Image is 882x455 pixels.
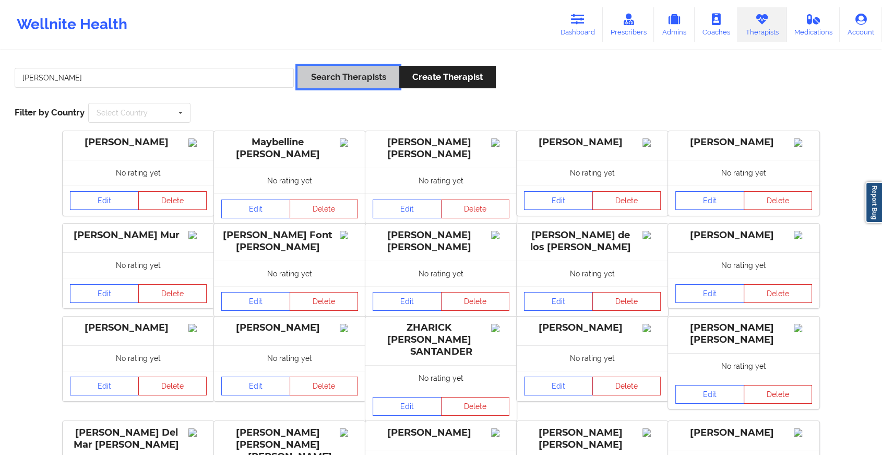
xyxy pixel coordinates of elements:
[15,68,294,88] input: Search Keywords
[524,229,661,253] div: [PERSON_NAME] de los [PERSON_NAME]
[214,168,365,193] div: No rating yet
[675,136,812,148] div: [PERSON_NAME]
[138,284,207,303] button: Delete
[221,200,290,218] a: Edit
[794,324,812,332] img: Image%2Fplaceholer-image.png
[70,427,207,451] div: [PERSON_NAME] Del Mar [PERSON_NAME]
[365,261,517,286] div: No rating yet
[373,136,509,160] div: [PERSON_NAME] [PERSON_NAME]
[668,353,819,379] div: No rating yet
[441,292,510,311] button: Delete
[340,428,358,437] img: Image%2Fplaceholer-image.png
[491,324,509,332] img: Image%2Fplaceholer-image.png
[738,7,786,42] a: Therapists
[70,284,139,303] a: Edit
[221,322,358,334] div: [PERSON_NAME]
[786,7,840,42] a: Medications
[603,7,654,42] a: Prescribers
[290,292,359,311] button: Delete
[214,345,365,371] div: No rating yet
[592,191,661,210] button: Delete
[399,66,496,88] button: Create Therapist
[340,324,358,332] img: Image%2Fplaceholer-image.png
[675,284,744,303] a: Edit
[491,231,509,239] img: Image%2Fplaceholer-image.png
[794,138,812,147] img: Image%2Fplaceholer-image.png
[524,377,593,395] a: Edit
[373,200,442,218] a: Edit
[840,7,882,42] a: Account
[524,191,593,210] a: Edit
[97,109,148,116] div: Select Country
[188,231,207,239] img: Image%2Fplaceholer-image.png
[221,377,290,395] a: Edit
[188,324,207,332] img: Image%2Fplaceholer-image.png
[188,428,207,437] img: Image%2Fplaceholer-image.png
[373,292,442,311] a: Edit
[15,107,85,118] span: Filter by Country
[675,229,812,241] div: [PERSON_NAME]
[297,66,399,88] button: Search Therapists
[675,322,812,346] div: [PERSON_NAME] [PERSON_NAME]
[794,231,812,239] img: Image%2Fplaceholer-image.png
[63,252,214,278] div: No rating yet
[221,292,290,311] a: Edit
[290,377,359,395] button: Delete
[642,324,661,332] img: Image%2Fplaceholer-image.png
[70,377,139,395] a: Edit
[517,261,668,286] div: No rating yet
[441,200,510,218] button: Delete
[491,138,509,147] img: Image%2Fplaceholer-image.png
[668,252,819,278] div: No rating yet
[642,138,661,147] img: Image%2Fplaceholer-image.png
[63,345,214,371] div: No rating yet
[290,200,359,218] button: Delete
[744,284,813,303] button: Delete
[865,182,882,223] a: Report Bug
[675,427,812,439] div: [PERSON_NAME]
[654,7,695,42] a: Admins
[365,168,517,193] div: No rating yet
[517,345,668,371] div: No rating yet
[373,322,509,358] div: ZHARICK [PERSON_NAME] SANTANDER
[214,261,365,286] div: No rating yet
[744,191,813,210] button: Delete
[668,160,819,185] div: No rating yet
[675,191,744,210] a: Edit
[524,322,661,334] div: [PERSON_NAME]
[524,292,593,311] a: Edit
[188,138,207,147] img: Image%2Fplaceholer-image.png
[373,229,509,253] div: [PERSON_NAME] [PERSON_NAME]
[373,397,442,416] a: Edit
[744,385,813,404] button: Delete
[441,397,510,416] button: Delete
[592,292,661,311] button: Delete
[373,427,509,439] div: [PERSON_NAME]
[221,229,358,253] div: [PERSON_NAME] Font [PERSON_NAME]
[517,160,668,185] div: No rating yet
[70,322,207,334] div: [PERSON_NAME]
[524,136,661,148] div: [PERSON_NAME]
[340,231,358,239] img: Image%2Fplaceholer-image.png
[524,427,661,451] div: [PERSON_NAME] [PERSON_NAME]
[553,7,603,42] a: Dashboard
[642,231,661,239] img: Image%2Fplaceholer-image.png
[63,160,214,185] div: No rating yet
[642,428,661,437] img: Image%2Fplaceholer-image.png
[340,138,358,147] img: Image%2Fplaceholer-image.png
[138,377,207,395] button: Delete
[491,428,509,437] img: Image%2Fplaceholer-image.png
[70,136,207,148] div: [PERSON_NAME]
[675,385,744,404] a: Edit
[70,229,207,241] div: [PERSON_NAME] Mur
[592,377,661,395] button: Delete
[794,428,812,437] img: Image%2Fplaceholer-image.png
[138,191,207,210] button: Delete
[70,191,139,210] a: Edit
[695,7,738,42] a: Coaches
[365,365,517,391] div: No rating yet
[221,136,358,160] div: Maybelline [PERSON_NAME]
